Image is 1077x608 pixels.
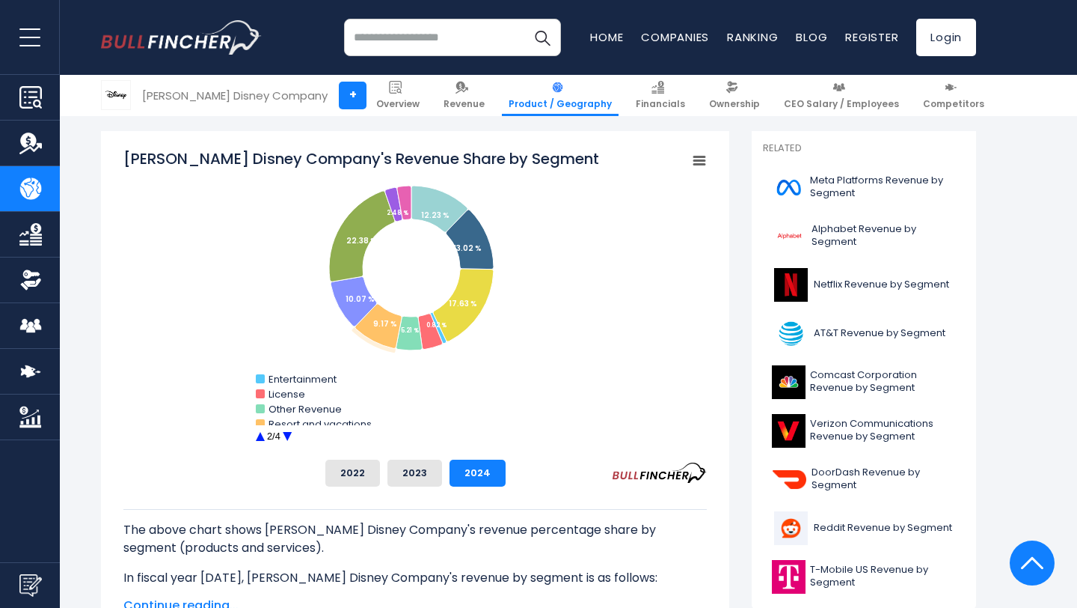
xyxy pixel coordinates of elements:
a: + [339,82,366,109]
img: CMCSA logo [772,365,806,399]
tspan: 22.38 % [346,235,377,246]
tspan: 13.02 % [453,243,482,254]
a: Blog [796,29,827,45]
a: Competitors [916,75,991,116]
text: Other Revenue [269,402,342,416]
a: Companies [641,29,709,45]
tspan: 17.63 % [449,298,477,309]
text: Resort and vacations [269,417,372,431]
tspan: 12.23 % [421,210,449,221]
tspan: 0.82 % [426,321,447,329]
button: Search [524,19,561,56]
tspan: 2.48 % [387,209,408,217]
text: 2/4 [267,431,280,442]
span: Product / Geography [509,98,612,110]
button: 2024 [449,460,506,487]
span: Netflix Revenue by Segment [814,279,949,291]
text: Entertainment [269,372,337,386]
svg: Walt Disney Company's Revenue Share by Segment [123,148,707,448]
span: AT&T Revenue by Segment [814,327,945,340]
a: Netflix Revenue by Segment [763,264,965,305]
img: NFLX logo [772,268,809,302]
text: License [269,387,305,401]
a: Home [590,29,623,45]
span: CEO Salary / Employees [784,98,899,110]
p: The above chart shows [PERSON_NAME] Disney Company's revenue percentage share by segment (product... [123,521,707,557]
img: META logo [772,171,806,204]
a: AT&T Revenue by Segment [763,313,965,354]
span: Comcast Corporation Revenue by Segment [810,369,956,395]
a: Reddit Revenue by Segment [763,508,965,549]
span: Verizon Communications Revenue by Segment [810,418,956,443]
img: T logo [772,317,809,350]
a: Revenue [437,75,491,116]
a: DoorDash Revenue by Segment [763,459,965,500]
a: Login [916,19,976,56]
img: GOOGL logo [772,219,807,253]
p: In fiscal year [DATE], [PERSON_NAME] Disney Company's revenue by segment is as follows: [123,569,707,587]
span: DoorDash Revenue by Segment [811,466,956,492]
a: Ownership [702,75,767,116]
a: Register [845,29,898,45]
p: Related [763,142,965,155]
tspan: [PERSON_NAME] Disney Company's Revenue Share by Segment [123,148,599,169]
span: Financials [636,98,685,110]
span: Meta Platforms Revenue by Segment [810,174,956,200]
a: Financials [629,75,692,116]
img: DASH logo [772,463,807,496]
a: Ranking [727,29,778,45]
img: bullfincher logo [101,20,262,55]
img: TMUS logo [772,560,806,594]
div: [PERSON_NAME] Disney Company [142,87,328,104]
span: Overview [376,98,420,110]
a: Overview [369,75,426,116]
a: Alphabet Revenue by Segment [763,216,965,257]
tspan: 5.21 % [401,326,419,335]
a: T-Mobile US Revenue by Segment [763,556,965,598]
a: Comcast Corporation Revenue by Segment [763,362,965,403]
span: T-Mobile US Revenue by Segment [810,564,956,589]
img: VZ logo [772,414,806,448]
a: CEO Salary / Employees [777,75,906,116]
a: Go to homepage [101,20,262,55]
span: Competitors [923,98,984,110]
a: Product / Geography [502,75,619,116]
button: 2023 [387,460,442,487]
img: Ownership [19,269,42,291]
a: Verizon Communications Revenue by Segment [763,410,965,452]
img: DIS logo [102,81,130,109]
span: Revenue [444,98,485,110]
tspan: 9.17 % [373,318,397,329]
span: Alphabet Revenue by Segment [811,223,956,249]
span: Reddit Revenue by Segment [814,522,952,535]
a: Meta Platforms Revenue by Segment [763,167,965,208]
img: RDDT logo [772,511,809,545]
tspan: 10.07 % [346,294,375,305]
span: Ownership [709,98,760,110]
button: 2022 [325,460,380,487]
